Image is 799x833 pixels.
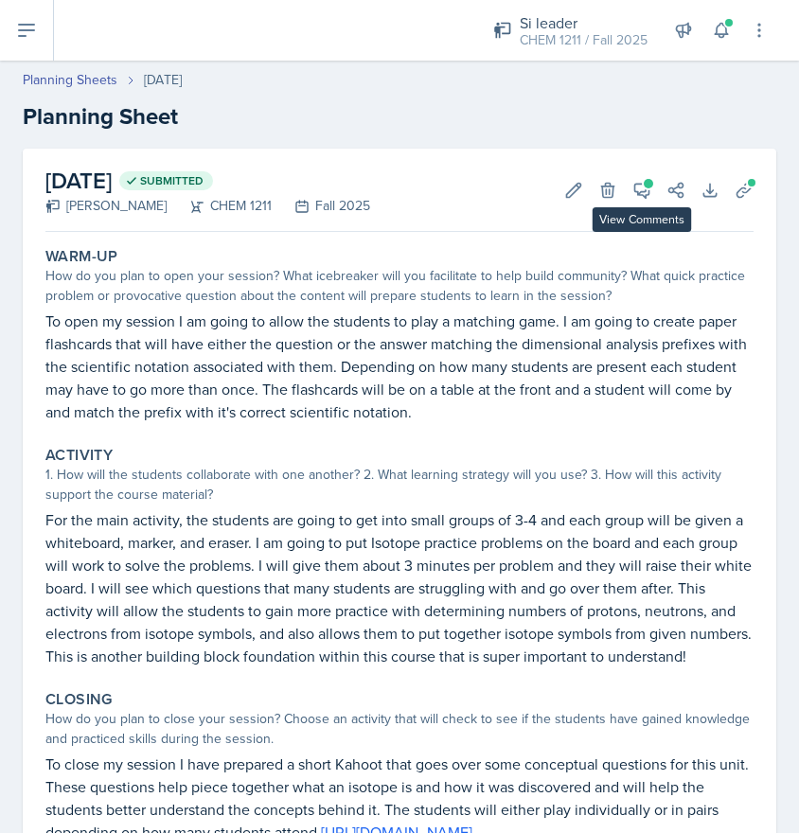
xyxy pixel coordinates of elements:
[167,196,272,216] div: CHEM 1211
[45,508,754,667] p: For the main activity, the students are going to get into small groups of 3-4 and each group will...
[45,446,113,465] label: Activity
[144,70,182,90] div: [DATE]
[45,690,113,709] label: Closing
[45,247,118,266] label: Warm-Up
[45,709,754,749] div: How do you plan to close your session? Choose an activity that will check to see if the students ...
[45,196,167,216] div: [PERSON_NAME]
[23,99,776,133] h2: Planning Sheet
[45,465,754,505] div: 1. How will the students collaborate with one another? 2. What learning strategy will you use? 3....
[520,11,648,34] div: Si leader
[625,173,659,207] button: View Comments
[23,70,117,90] a: Planning Sheets
[45,164,370,198] h2: [DATE]
[45,266,754,306] div: How do you plan to open your session? What icebreaker will you facilitate to help build community...
[45,310,754,423] p: To open my session I am going to allow the students to play a matching game. I am going to create...
[272,196,370,216] div: Fall 2025
[520,30,648,50] div: CHEM 1211 / Fall 2025
[140,173,204,188] span: Submitted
